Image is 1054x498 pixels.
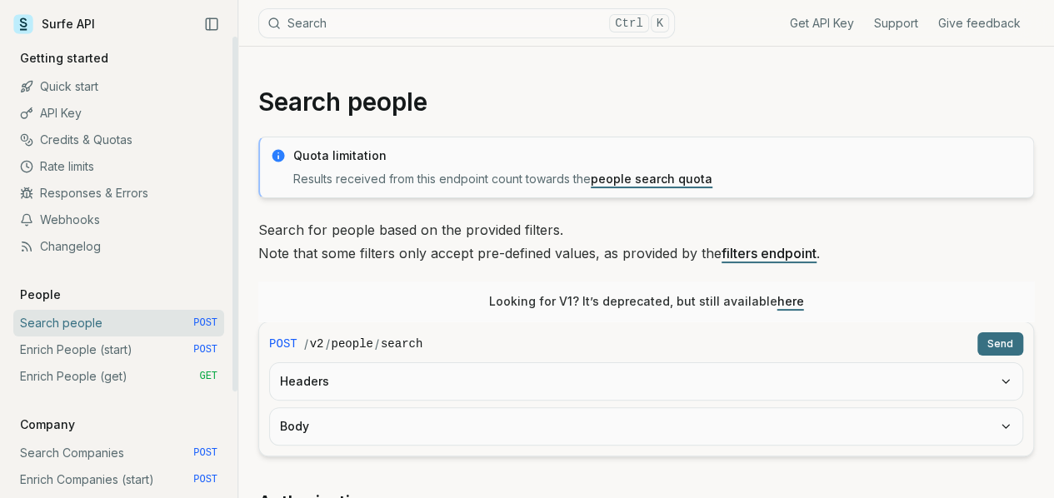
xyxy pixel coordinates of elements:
a: Enrich People (get) GET [13,363,224,390]
code: people [331,336,372,352]
a: Enrich People (start) POST [13,336,224,363]
p: Results received from this endpoint count towards the [293,171,1023,187]
span: POST [193,343,217,356]
span: GET [199,370,217,383]
kbd: Ctrl [609,14,649,32]
a: Rate limits [13,153,224,180]
a: Credits & Quotas [13,127,224,153]
button: Body [270,408,1022,445]
a: filters endpoint [722,245,817,261]
kbd: K [651,14,669,32]
span: POST [193,473,217,486]
a: here [777,294,804,308]
p: Search for people based on the provided filters. Note that some filters only accept pre-defined v... [258,218,1034,265]
a: Get API Key [790,15,854,32]
span: POST [269,336,297,352]
p: Company [13,416,82,433]
a: Changelog [13,233,224,260]
a: Webhooks [13,207,224,233]
span: / [304,336,308,352]
p: Looking for V1? It’s deprecated, but still available [489,293,804,310]
a: Responses & Errors [13,180,224,207]
a: Search Companies POST [13,440,224,466]
a: API Key [13,100,224,127]
span: / [325,336,329,352]
a: Surfe API [13,12,95,37]
button: SearchCtrlK [258,8,675,38]
a: Give feedback [938,15,1021,32]
a: Support [874,15,918,32]
p: Getting started [13,50,115,67]
button: Send [977,332,1023,356]
span: POST [193,316,217,330]
p: Quota limitation [293,147,1023,164]
a: Search people POST [13,310,224,336]
code: v2 [310,336,324,352]
button: Collapse Sidebar [199,12,224,37]
span: POST [193,446,217,460]
button: Headers [270,363,1022,400]
a: Enrich Companies (start) POST [13,466,224,493]
h1: Search people [258,87,1034,117]
a: Quick start [13,73,224,100]
span: / [375,336,379,352]
p: People [13,286,67,303]
code: search [381,336,422,352]
a: people search quota [591,172,712,186]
